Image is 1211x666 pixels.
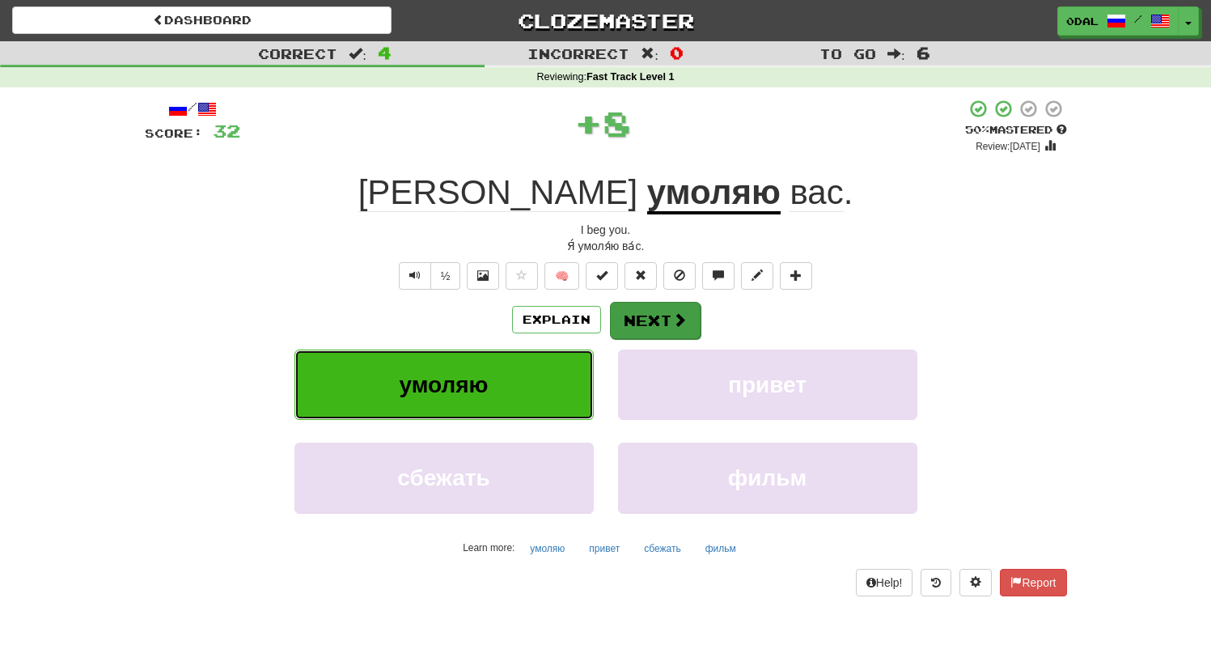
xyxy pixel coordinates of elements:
button: фильм [697,537,745,561]
a: 0dal / [1057,6,1179,36]
span: : [887,47,905,61]
u: умоляю [647,173,781,214]
span: привет [728,372,807,397]
button: умоляю [294,350,594,420]
span: Score: [145,126,203,140]
button: Set this sentence to 100% Mastered (alt+m) [586,262,618,290]
span: фильм [728,465,807,490]
button: сбежать [294,443,594,513]
span: 4 [378,43,392,62]
button: Edit sentence (alt+d) [741,262,773,290]
strong: Fast Track Level 1 [586,71,675,83]
button: ½ [430,262,461,290]
button: Ignore sentence (alt+i) [663,262,696,290]
button: Play sentence audio (ctl+space) [399,262,431,290]
button: привет [580,537,629,561]
span: умоляю [400,372,489,397]
span: / [1134,13,1142,24]
div: Text-to-speech controls [396,262,461,290]
span: вас [790,173,843,212]
button: Favorite sentence (alt+f) [506,262,538,290]
span: + [574,99,603,147]
div: Mastered [965,123,1067,138]
button: Add to collection (alt+a) [780,262,812,290]
small: Learn more: [463,542,514,554]
div: / [145,99,240,119]
span: To go [819,45,876,62]
span: Correct [258,45,337,62]
button: сбежать [635,537,689,561]
span: сбежать [397,465,489,490]
span: : [641,47,658,61]
button: Next [610,302,701,339]
button: привет [618,350,917,420]
button: Discuss sentence (alt+u) [702,262,735,290]
span: Incorrect [527,45,629,62]
span: 0 [670,43,684,62]
span: 6 [917,43,930,62]
span: [PERSON_NAME] [358,173,637,212]
span: 32 [213,121,240,141]
a: Clozemaster [416,6,795,35]
button: Round history (alt+y) [921,569,951,596]
button: умоляю [521,537,574,561]
span: . [781,173,853,212]
small: Review: [DATE] [976,141,1040,152]
button: фильм [618,443,917,513]
div: I beg you. [145,222,1067,238]
span: 0dal [1066,14,1099,28]
a: Dashboard [12,6,392,34]
span: 50 % [965,123,989,136]
div: Я́ умоля́ю ва́с. [145,238,1067,254]
button: Explain [512,306,601,333]
button: Help! [856,569,913,596]
span: 8 [603,103,631,143]
button: Reset to 0% Mastered (alt+r) [625,262,657,290]
button: 🧠 [544,262,579,290]
span: : [349,47,366,61]
button: Show image (alt+x) [467,262,499,290]
button: Report [1000,569,1066,596]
